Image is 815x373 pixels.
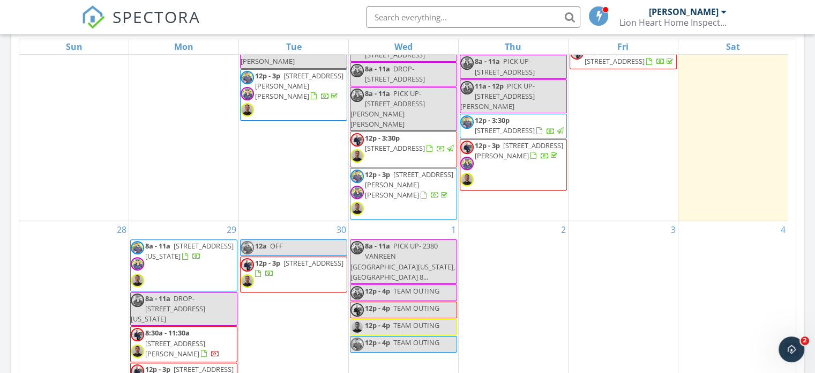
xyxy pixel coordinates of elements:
[460,173,474,186] img: joel.png
[350,170,364,183] img: dsc_3081.jpg
[255,71,343,101] a: 12p - 3p [STREET_ADDRESS][PERSON_NAME][PERSON_NAME]
[475,115,510,125] span: 12p - 3:30p
[145,328,190,338] span: 8:30a - 11:30a
[131,328,144,341] img: dsc_2575.jpg
[350,303,364,317] img: dsc_2575.jpg
[779,221,788,238] a: Go to October 4, 2025
[131,257,144,270] img: dsc_3119.jpg
[131,241,144,254] img: dsc_3081.jpg
[145,328,220,358] a: 8:30a - 11:30a [STREET_ADDRESS][PERSON_NAME]
[365,170,453,200] span: [STREET_ADDRESS][PERSON_NAME][PERSON_NAME]
[779,337,804,362] iframe: Intercom live chat
[365,143,425,153] span: [STREET_ADDRESS]
[241,87,254,100] img: dsc_3119.jpg
[475,56,535,76] span: PICK UP- [STREET_ADDRESS]
[350,186,364,199] img: dsc_3119.jpg
[801,337,809,345] span: 2
[724,39,742,54] a: Saturday
[241,241,254,254] img: dsc_3081.jpg
[240,69,347,121] a: 12p - 3p [STREET_ADDRESS][PERSON_NAME][PERSON_NAME]
[255,258,343,278] a: 12p - 3p [STREET_ADDRESS]
[350,89,364,102] img: dsc_3119.jpg
[81,5,105,29] img: The Best Home Inspection Software - Spectora
[350,64,364,77] img: dsc_3119.jpg
[649,6,719,17] div: [PERSON_NAME]
[475,56,500,66] span: 8a - 11a
[393,286,439,296] span: TEAM OUTING
[225,221,238,238] a: Go to September 29, 2025
[365,89,390,98] span: 8a - 11a
[350,89,425,129] span: PICK UP- [STREET_ADDRESS][PERSON_NAME][PERSON_NAME]
[503,39,524,54] a: Thursday
[130,239,237,291] a: 8a - 11a [STREET_ADDRESS][US_STATE]
[145,241,170,251] span: 8a - 11a
[81,14,200,37] a: SPECTORA
[585,46,675,66] a: 12p - 3:30p [STREET_ADDRESS]
[460,81,474,94] img: dsc_3119.jpg
[241,258,254,272] img: dsc_2575.jpg
[393,338,439,347] span: TEAM OUTING
[350,338,364,351] img: dsc_3081.jpg
[115,221,129,238] a: Go to September 28, 2025
[145,294,170,303] span: 8a - 11a
[365,133,400,143] span: 12p - 3:30p
[350,320,364,334] img: joel.png
[475,141,500,150] span: 12p - 3p
[350,168,457,220] a: 12p - 3p [STREET_ADDRESS][PERSON_NAME][PERSON_NAME]
[130,326,237,362] a: 8:30a - 11:30a [STREET_ADDRESS][PERSON_NAME]
[460,56,474,70] img: dsc_3119.jpg
[145,241,234,261] a: 8a - 11a [STREET_ADDRESS][US_STATE]
[365,170,390,179] span: 12p - 3p
[350,149,364,163] img: joel.png
[255,241,267,251] span: 12a
[460,81,535,111] span: PICK UP- [STREET_ADDRESS][PERSON_NAME]
[460,114,567,138] a: 12p - 3:30p [STREET_ADDRESS]
[131,345,144,358] img: joel.png
[255,258,280,268] span: 12p - 3p
[393,320,439,330] span: TEAM OUTING
[145,241,234,261] span: [STREET_ADDRESS][US_STATE]
[350,202,364,215] img: joel.png
[365,64,390,74] span: 8a - 11a
[615,39,631,54] a: Friday
[619,17,727,28] div: Lion Heart Home Inspections, LLC
[350,133,364,147] img: dsc_2575.jpg
[365,40,425,60] span: DROP- [STREET_ADDRESS]
[131,274,144,287] img: joel.png
[270,241,283,251] span: OFF
[131,294,144,307] img: dsc_3119.jpg
[64,39,85,54] a: Sunday
[669,221,678,238] a: Go to October 3, 2025
[393,303,439,313] span: TEAM OUTING
[350,131,457,167] a: 12p - 3:30p [STREET_ADDRESS]
[113,5,200,28] span: SPECTORA
[392,39,415,54] a: Wednesday
[460,115,474,129] img: dsc_3081.jpg
[172,39,196,54] a: Monday
[460,157,474,170] img: dsc_3119.jpg
[350,241,455,282] span: PICK UP- 2380 VANREEN [GEOGRAPHIC_DATA][US_STATE], [GEOGRAPHIC_DATA] 8...
[366,6,580,28] input: Search everything...
[255,71,280,81] span: 12p - 3p
[241,71,254,84] img: dsc_3081.jpg
[475,115,565,135] a: 12p - 3:30p [STREET_ADDRESS]
[475,141,563,160] span: [STREET_ADDRESS][PERSON_NAME]
[475,126,535,135] span: [STREET_ADDRESS]
[365,170,453,200] a: 12p - 3p [STREET_ADDRESS][PERSON_NAME][PERSON_NAME]
[255,71,343,101] span: [STREET_ADDRESS][PERSON_NAME][PERSON_NAME]
[559,221,568,238] a: Go to October 2, 2025
[460,141,474,154] img: dsc_2575.jpg
[460,139,567,191] a: 12p - 3p [STREET_ADDRESS][PERSON_NAME]
[350,241,364,254] img: dsc_3119.jpg
[449,221,458,238] a: Go to October 1, 2025
[365,241,390,251] span: 8a - 11a
[570,45,677,69] a: 12p - 3:30p [STREET_ADDRESS]
[365,303,390,313] span: 12p - 4p
[365,286,390,296] span: 12p - 4p
[585,56,645,66] span: [STREET_ADDRESS]
[131,294,205,324] span: DROP- [STREET_ADDRESS][US_STATE]
[240,257,347,292] a: 12p - 3p [STREET_ADDRESS]
[334,221,348,238] a: Go to September 30, 2025
[475,81,504,91] span: 11a - 12p
[284,39,304,54] a: Tuesday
